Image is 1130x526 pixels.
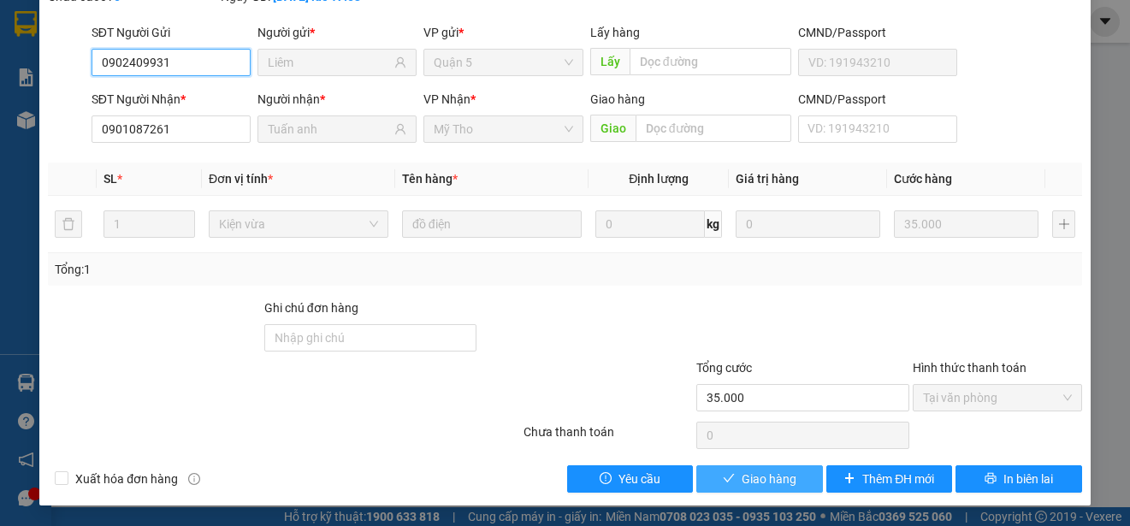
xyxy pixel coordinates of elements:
[92,90,251,109] div: SĐT Người Nhận
[590,48,630,75] span: Lấy
[985,472,997,486] span: printer
[826,465,953,493] button: plusThêm ĐH mới
[68,470,185,488] span: Xuất hóa đơn hàng
[894,172,952,186] span: Cước hàng
[600,472,612,486] span: exclamation-circle
[188,473,200,485] span: info-circle
[567,465,694,493] button: exclamation-circleYêu cầu
[7,37,48,53] span: cây đề
[55,210,82,238] button: delete
[1052,210,1075,238] button: plus
[268,120,391,139] input: Tên người nhận
[590,92,645,106] span: Giao hàng
[798,90,957,109] div: CMND/Passport
[423,92,470,106] span: VP Nhận
[133,56,210,72] span: 0339953992
[798,49,957,76] input: VD: 191943210
[894,210,1038,238] input: 0
[153,86,161,103] span: 0
[913,361,1026,375] label: Hình thức thanh toán
[696,361,752,375] span: Tổng cước
[1003,470,1053,488] span: In biên lai
[27,86,78,103] span: 150.000
[264,301,358,315] label: Ghi chú đơn hàng
[169,18,212,34] span: Quận 5
[133,18,254,34] p: Nhận:
[636,115,791,142] input: Dọc đường
[257,23,417,42] div: Người gửi
[630,48,791,75] input: Dọc đường
[923,385,1072,411] span: Tại văn phòng
[92,23,251,42] div: SĐT Người Gửi
[257,90,417,109] div: Người nhận
[522,423,695,452] div: Chưa thanh toán
[7,111,117,144] span: 5 - Bọc (củ cải), 5 - Bọc (nấm rơm)
[402,172,458,186] span: Tên hàng
[219,211,378,237] span: Kiện vừa
[742,470,796,488] span: Giao hàng
[723,472,735,486] span: check
[394,56,406,68] span: user
[705,210,722,238] span: kg
[590,26,640,39] span: Lấy hàng
[7,18,130,34] p: Gửi từ:
[48,18,94,34] span: Mỹ Tho
[798,23,957,42] div: CMND/Passport
[7,56,84,72] span: 0818204370
[131,84,255,106] td: CC:
[402,210,582,238] input: VD: Bàn, Ghế
[955,465,1082,493] button: printerIn biên lai
[423,23,583,42] div: VP gửi
[434,50,572,75] span: Quận 5
[434,116,572,142] span: Mỹ Tho
[696,465,823,493] button: checkGiao hàng
[209,172,273,186] span: Đơn vị tính
[862,470,934,488] span: Thêm ĐH mới
[590,115,636,142] span: Giao
[235,118,254,137] span: 10
[133,37,197,53] span: Cây đề SG
[268,53,391,72] input: Tên người gửi
[216,120,235,136] span: SL:
[618,470,660,488] span: Yêu cầu
[736,172,799,186] span: Giá trị hàng
[843,472,855,486] span: plus
[6,84,132,106] td: CR:
[629,172,689,186] span: Định lượng
[394,123,406,135] span: user
[104,172,117,186] span: SL
[55,260,437,279] div: Tổng: 1
[264,324,477,352] input: Ghi chú đơn hàng
[736,210,880,238] input: 0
